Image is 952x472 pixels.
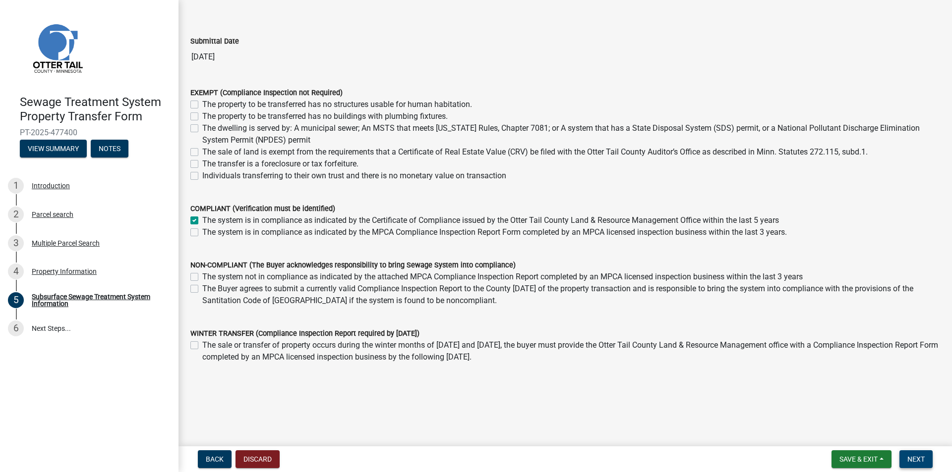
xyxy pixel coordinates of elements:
[20,95,171,124] h4: Sewage Treatment System Property Transfer Form
[907,455,925,463] span: Next
[202,283,940,307] label: The Buyer agrees to submit a currently valid Compliance Inspection Report to the County [DATE] of...
[899,450,933,468] button: Next
[190,38,239,45] label: Submittal Date
[32,182,70,189] div: Introduction
[202,226,787,238] label: The system is in compliance as indicated by the MPCA Compliance Inspection Report Form completed ...
[202,110,448,122] label: The property to be transferred has no buildings with plumbing fixtures.
[202,214,779,226] label: The system is in compliance as indicated by the Certificate of Compliance issued by the Otter Tai...
[32,268,97,275] div: Property Information
[8,207,24,222] div: 2
[190,262,516,269] label: NON-COMPLIANT (The Buyer acknowledges responsibility to bring Sewage System into compliance)
[32,293,163,307] div: Subsurface Sewage Treatment System Information
[8,320,24,336] div: 6
[91,140,128,157] button: Notes
[202,146,868,158] label: The sale of land is exempt from the requirements that a Certificate of Real Estate Value (CRV) be...
[190,90,343,97] label: EXEMPT (Compliance Inspection not Required)
[202,99,472,110] label: The property to be transferred has no structures usable for human habitation.
[190,206,335,212] label: COMPLIANT (Verification must be identified)
[8,178,24,194] div: 1
[202,158,358,170] label: The transfer is a foreclosure or tax forfeiture.
[8,235,24,251] div: 3
[190,330,419,337] label: WINTER TRANSFER (Compliance Inspection Report required by [DATE])
[32,211,73,218] div: Parcel search
[236,450,280,468] button: Discard
[202,170,506,182] label: Individuals transferring to their own trust and there is no monetary value on transaction
[32,240,100,247] div: Multiple Parcel Search
[91,145,128,153] wm-modal-confirm: Notes
[20,10,94,85] img: Otter Tail County, Minnesota
[198,450,232,468] button: Back
[20,145,87,153] wm-modal-confirm: Summary
[202,271,803,283] label: The system not in compliance as indicated by the attached MPCA Compliance Inspection Report compl...
[20,140,87,157] button: View Summary
[20,128,159,137] span: PT-2025-477400
[202,339,940,363] label: The sale or transfer of property occurs during the winter months of [DATE] and [DATE], the buyer ...
[8,292,24,308] div: 5
[832,450,892,468] button: Save & Exit
[206,455,224,463] span: Back
[839,455,878,463] span: Save & Exit
[202,122,940,146] label: The dwelling is served by: A municipal sewer; An MSTS that meets [US_STATE] Rules, Chapter 7081; ...
[8,263,24,279] div: 4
